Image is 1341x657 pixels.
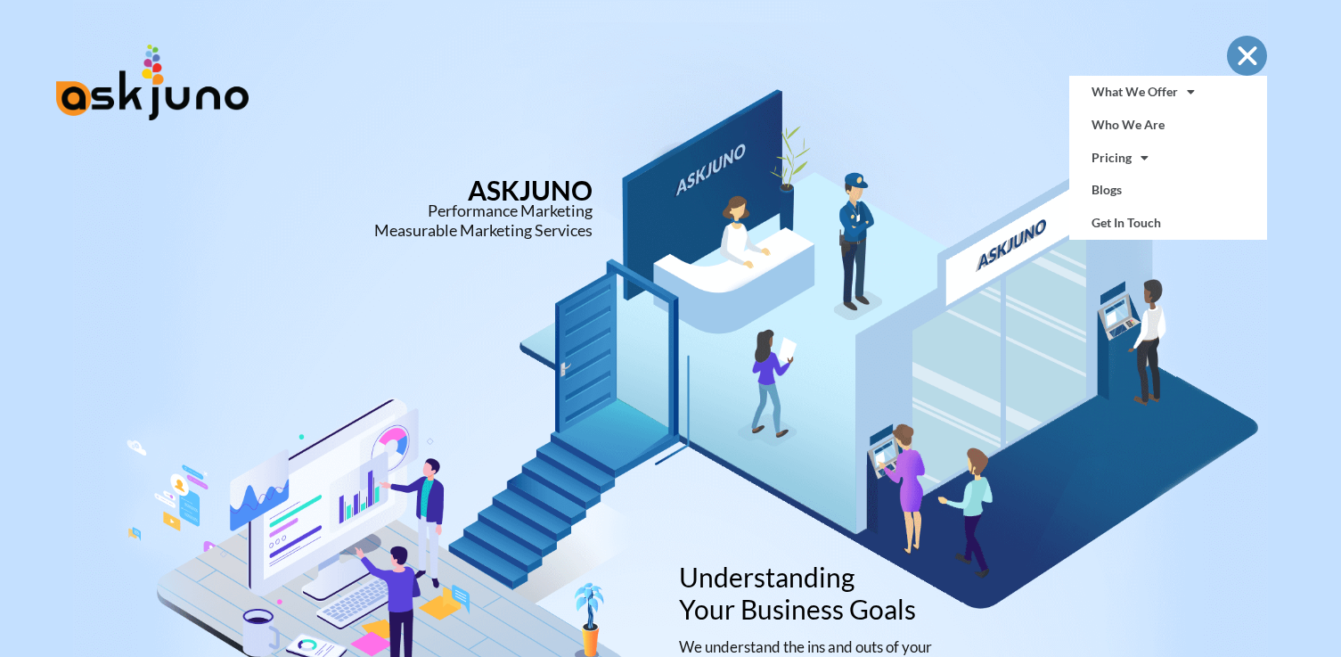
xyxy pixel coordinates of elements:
[205,174,592,206] h1: ASKJUNO
[205,201,592,240] div: Performance Marketing Measurable Marketing Services
[1069,207,1268,240] a: Get In Touch
[679,561,982,625] h2: Understanding Your Business Goals
[1069,109,1268,142] a: Who We Are
[1227,36,1267,76] div: Menu Toggle
[1069,174,1268,207] a: Blogs
[1069,142,1268,175] a: Pricing
[1069,76,1268,109] a: What We Offer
